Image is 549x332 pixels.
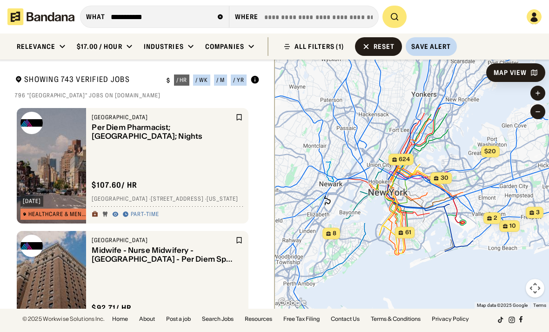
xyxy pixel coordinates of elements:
button: Map camera controls [526,279,544,298]
span: 3 [536,209,540,217]
div: ALL FILTERS (1) [295,43,344,50]
a: Free Tax Filing [283,316,320,322]
div: Healthcare & Mental Health [28,211,87,217]
img: Bandana logotype [7,8,74,25]
div: $ 107.60 / hr [92,180,137,190]
a: Home [112,316,128,322]
span: 2 [494,214,497,222]
span: 624 [399,156,410,163]
div: [GEOGRAPHIC_DATA] [92,114,234,121]
div: $17.00 / hour [77,42,122,51]
img: Google [277,297,308,309]
div: Part-time [131,211,159,218]
a: Open this area in Google Maps (opens a new window) [277,297,308,309]
span: 10 [509,222,516,230]
a: About [139,316,155,322]
div: Companies [205,42,244,51]
div: $ [167,77,170,84]
span: Map data ©2025 Google [477,303,528,308]
div: Map View [494,69,527,76]
div: what [86,13,105,21]
span: $20 [484,148,496,155]
div: Reset [374,43,395,50]
a: Contact Us [331,316,360,322]
div: Per Diem Pharmacist; [GEOGRAPHIC_DATA]; Nights [92,123,234,141]
img: Mount Sinai logo [20,235,43,257]
div: © 2025 Workwise Solutions Inc. [22,316,105,322]
a: Terms & Conditions [371,316,421,322]
a: Terms (opens in new tab) [533,303,546,308]
div: / wk [195,77,208,83]
span: 8 [333,230,336,237]
img: Mount Sinai logo [20,112,43,134]
a: Privacy Policy [432,316,469,322]
a: Post a job [166,316,191,322]
div: [GEOGRAPHIC_DATA] · [STREET_ADDRESS] · [US_STATE] [92,196,243,203]
div: Relevance [17,42,55,51]
span: 61 [405,229,411,237]
div: Where [235,13,259,21]
a: Search Jobs [202,316,234,322]
div: / hr [176,77,187,83]
div: $ 92.71 / hr [92,303,132,313]
span: 30 [441,174,449,182]
a: Resources [245,316,272,322]
div: / yr [233,77,244,83]
div: / m [216,77,225,83]
div: [DATE] [23,198,41,204]
div: 796 "[GEOGRAPHIC_DATA]" jobs on [DOMAIN_NAME] [15,92,260,99]
div: Midwife - Nurse Midwifery - [GEOGRAPHIC_DATA] - Per Diem Split Shift [92,246,234,264]
div: Showing 743 Verified Jobs [15,75,159,86]
div: Save Alert [411,42,451,51]
div: [GEOGRAPHIC_DATA] [92,237,234,244]
div: Industries [144,42,184,51]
